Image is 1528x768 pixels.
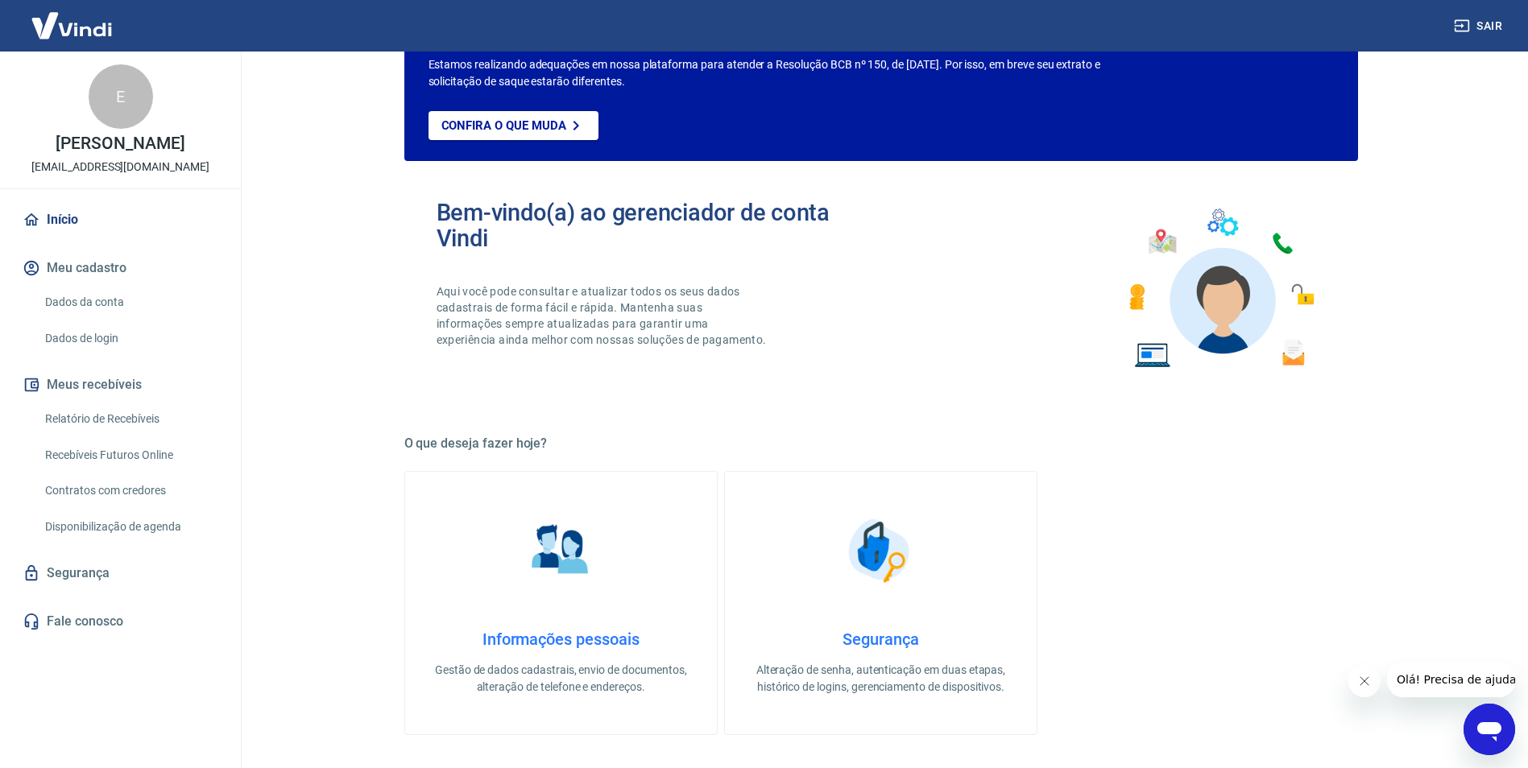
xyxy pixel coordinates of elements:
[1387,662,1515,697] iframe: Mensagem da empresa
[404,436,1358,452] h5: O que deseja fazer hoje?
[431,630,691,649] h4: Informações pessoais
[441,118,566,133] p: Confira o que muda
[520,510,601,591] img: Informações pessoais
[429,111,598,140] a: Confira o que muda
[19,555,222,591] a: Segurança
[19,250,222,286] button: Meu cadastro
[10,11,135,24] span: Olá! Precisa de ajuda?
[39,286,222,319] a: Dados da conta
[1348,665,1381,697] iframe: Fechar mensagem
[724,471,1037,735] a: SegurançaSegurançaAlteração de senha, autenticação em duas etapas, histórico de logins, gerenciam...
[19,202,222,237] a: Início
[19,367,222,403] button: Meus recebíveis
[1451,11,1509,41] button: Sair
[56,135,184,152] p: [PERSON_NAME]
[19,1,124,50] img: Vindi
[751,630,1011,649] h4: Segurança
[31,159,209,175] p: [EMAIL_ADDRESS][DOMAIN_NAME]
[437,200,881,251] h2: Bem-vindo(a) ao gerenciador de conta Vindi
[431,662,691,696] p: Gestão de dados cadastrais, envio de documentos, alteração de telefone e endereços.
[1115,200,1326,378] img: Imagem de um avatar masculino com diversos icones exemplificando as funcionalidades do gerenciado...
[39,474,222,507] a: Contratos com credores
[39,439,222,472] a: Recebíveis Futuros Online
[19,604,222,639] a: Fale conosco
[429,56,1153,90] p: Estamos realizando adequações em nossa plataforma para atender a Resolução BCB nº 150, de [DATE]....
[39,322,222,355] a: Dados de login
[39,403,222,436] a: Relatório de Recebíveis
[751,662,1011,696] p: Alteração de senha, autenticação em duas etapas, histórico de logins, gerenciamento de dispositivos.
[1464,704,1515,755] iframe: Botão para abrir a janela de mensagens
[840,510,921,591] img: Segurança
[89,64,153,129] div: E
[404,471,718,735] a: Informações pessoaisInformações pessoaisGestão de dados cadastrais, envio de documentos, alteraçã...
[437,283,770,348] p: Aqui você pode consultar e atualizar todos os seus dados cadastrais de forma fácil e rápida. Mant...
[39,510,222,543] a: Disponibilização de agenda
